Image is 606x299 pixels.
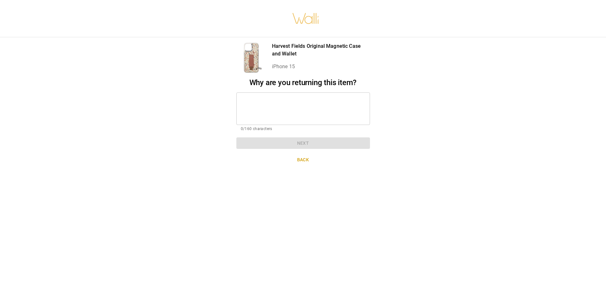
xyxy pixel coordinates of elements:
p: 0/160 characters [241,126,366,132]
p: iPhone 15 [272,63,370,70]
button: Back [236,154,370,166]
h2: Why are you returning this item? [236,78,370,87]
p: Harvest Fields Original Magnetic Case and Wallet [272,42,370,58]
img: walli-inc.myshopify.com [292,5,319,32]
